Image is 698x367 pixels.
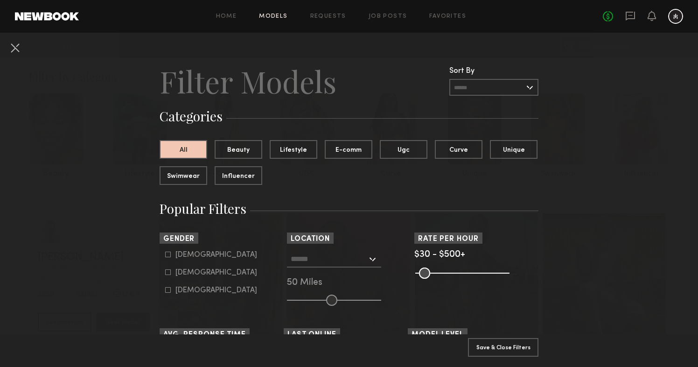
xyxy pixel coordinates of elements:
[435,140,482,159] button: Curve
[287,279,411,287] div: 50 Miles
[160,140,207,159] button: All
[310,14,346,20] a: Requests
[412,332,464,339] span: Model Level
[175,288,257,293] div: [DEMOGRAPHIC_DATA]
[7,40,22,55] button: Cancel
[429,14,466,20] a: Favorites
[414,250,465,259] span: $30 - $500+
[418,236,479,243] span: Rate per Hour
[160,200,538,218] h3: Popular Filters
[259,14,287,20] a: Models
[287,332,336,339] span: Last Online
[175,270,257,275] div: [DEMOGRAPHIC_DATA]
[325,140,372,159] button: E-comm
[449,67,538,75] div: Sort By
[160,166,207,185] button: Swimwear
[163,332,246,339] span: Avg. Response Time
[270,140,317,159] button: Lifestyle
[380,140,427,159] button: Ugc
[216,14,237,20] a: Home
[215,140,262,159] button: Beauty
[291,236,330,243] span: Location
[369,14,407,20] a: Job Posts
[160,63,336,100] h2: Filter Models
[175,252,257,258] div: [DEMOGRAPHIC_DATA]
[468,338,538,357] button: Save & Close Filters
[160,107,538,125] h3: Categories
[490,140,537,159] button: Unique
[163,236,195,243] span: Gender
[7,40,22,57] common-close-button: Cancel
[215,166,262,185] button: Influencer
